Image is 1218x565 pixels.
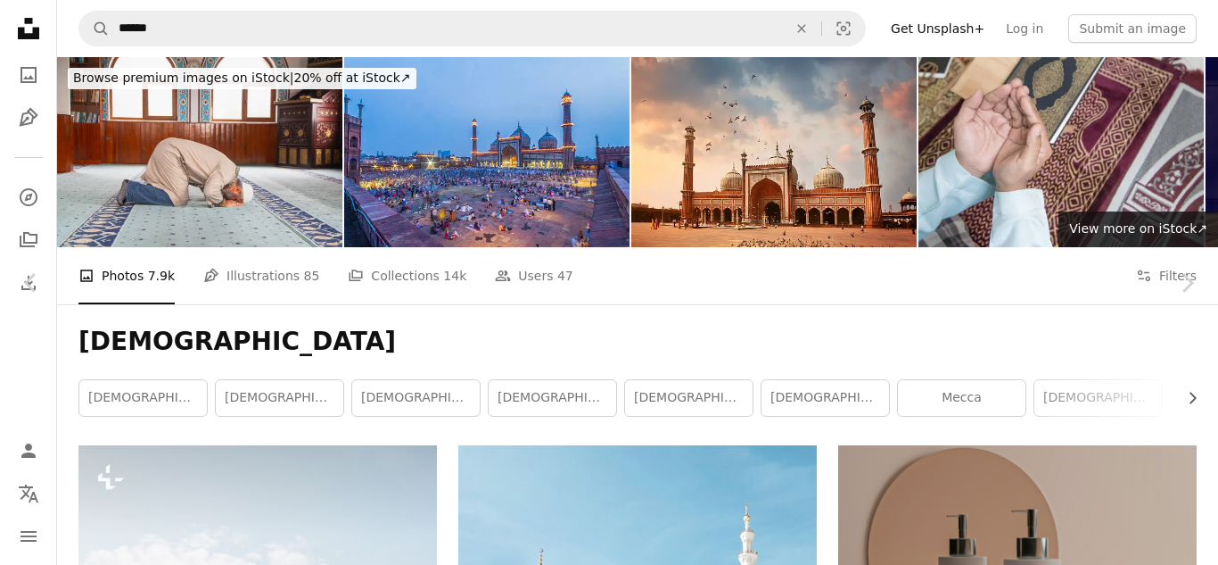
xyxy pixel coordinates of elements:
[352,380,480,416] a: [DEMOGRAPHIC_DATA]
[304,266,320,286] span: 85
[782,12,821,46] button: Clear
[11,179,46,215] a: Explore
[918,57,1204,247] img: Asian Muslim man praying at home during Ramadan
[898,380,1025,416] a: mecca
[11,433,46,469] a: Log in / Sign up
[880,14,995,43] a: Get Unsplash+
[625,380,753,416] a: [DEMOGRAPHIC_DATA] interior
[631,57,917,247] img: Jama Masjid Mosque in Delhi
[216,380,343,416] a: [DEMOGRAPHIC_DATA]
[11,100,46,136] a: Illustrations
[1058,212,1218,247] a: View more on iStock↗
[1156,197,1218,369] a: Next
[822,12,865,46] button: Visual search
[995,14,1054,43] a: Log in
[68,68,416,89] div: 20% off at iStock ↗
[79,12,110,46] button: Search Unsplash
[1068,14,1197,43] button: Submit an image
[1034,380,1162,416] a: [DEMOGRAPHIC_DATA]
[1069,221,1207,236] span: View more on iStock ↗
[344,57,630,247] img: Jama Masjid
[1176,380,1197,416] button: scroll list to the right
[761,380,889,416] a: [DEMOGRAPHIC_DATA] night
[78,11,866,46] form: Find visuals sitewide
[348,247,466,304] a: Collections 14k
[79,380,207,416] a: [DEMOGRAPHIC_DATA]
[11,57,46,93] a: Photos
[443,266,466,286] span: 14k
[495,247,573,304] a: Users 47
[73,71,293,85] span: Browse premium images on iStock |
[489,380,616,416] a: [DEMOGRAPHIC_DATA]
[78,326,1197,358] h1: [DEMOGRAPHIC_DATA]
[11,519,46,554] button: Menu
[203,247,319,304] a: Illustrations 85
[1136,247,1197,304] button: Filters
[57,57,342,247] img: Adult muslim imam praying in a mosque
[11,476,46,511] button: Language
[557,266,573,286] span: 47
[57,57,427,100] a: Browse premium images on iStock|20% off at iStock↗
